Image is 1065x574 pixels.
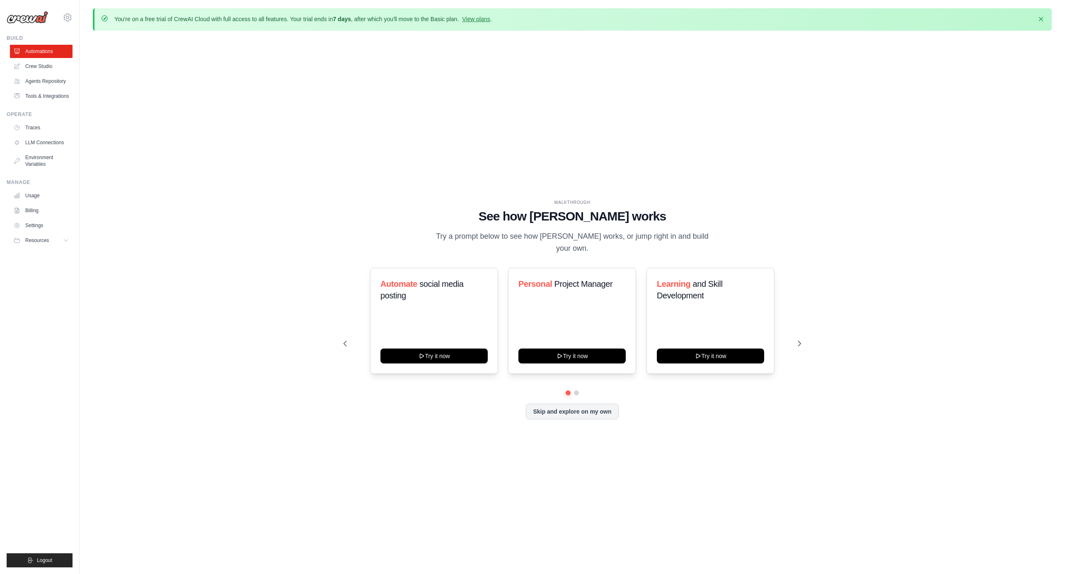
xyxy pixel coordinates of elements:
[380,279,464,300] span: social media posting
[526,404,618,419] button: Skip and explore on my own
[380,349,488,363] button: Try it now
[10,45,73,58] a: Automations
[10,90,73,103] a: Tools & Integrations
[518,279,552,288] span: Personal
[10,60,73,73] a: Crew Studio
[380,279,417,288] span: Automate
[7,179,73,186] div: Manage
[657,349,764,363] button: Try it now
[10,204,73,217] a: Billing
[10,189,73,202] a: Usage
[7,11,48,24] img: Logo
[10,136,73,149] a: LLM Connections
[554,279,613,288] span: Project Manager
[7,111,73,118] div: Operate
[10,234,73,247] button: Resources
[657,279,722,300] span: and Skill Development
[10,219,73,232] a: Settings
[462,16,490,22] a: View plans
[344,199,801,206] div: WALKTHROUGH
[10,151,73,171] a: Environment Variables
[518,349,626,363] button: Try it now
[37,557,52,564] span: Logout
[344,209,801,224] h1: See how [PERSON_NAME] works
[25,237,49,244] span: Resources
[657,279,690,288] span: Learning
[10,121,73,134] a: Traces
[114,15,492,23] p: You're on a free trial of CrewAI Cloud with full access to all features. Your trial ends in , aft...
[10,75,73,88] a: Agents Repository
[7,35,73,41] div: Build
[7,553,73,567] button: Logout
[333,16,351,22] strong: 7 days
[433,230,712,255] p: Try a prompt below to see how [PERSON_NAME] works, or jump right in and build your own.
